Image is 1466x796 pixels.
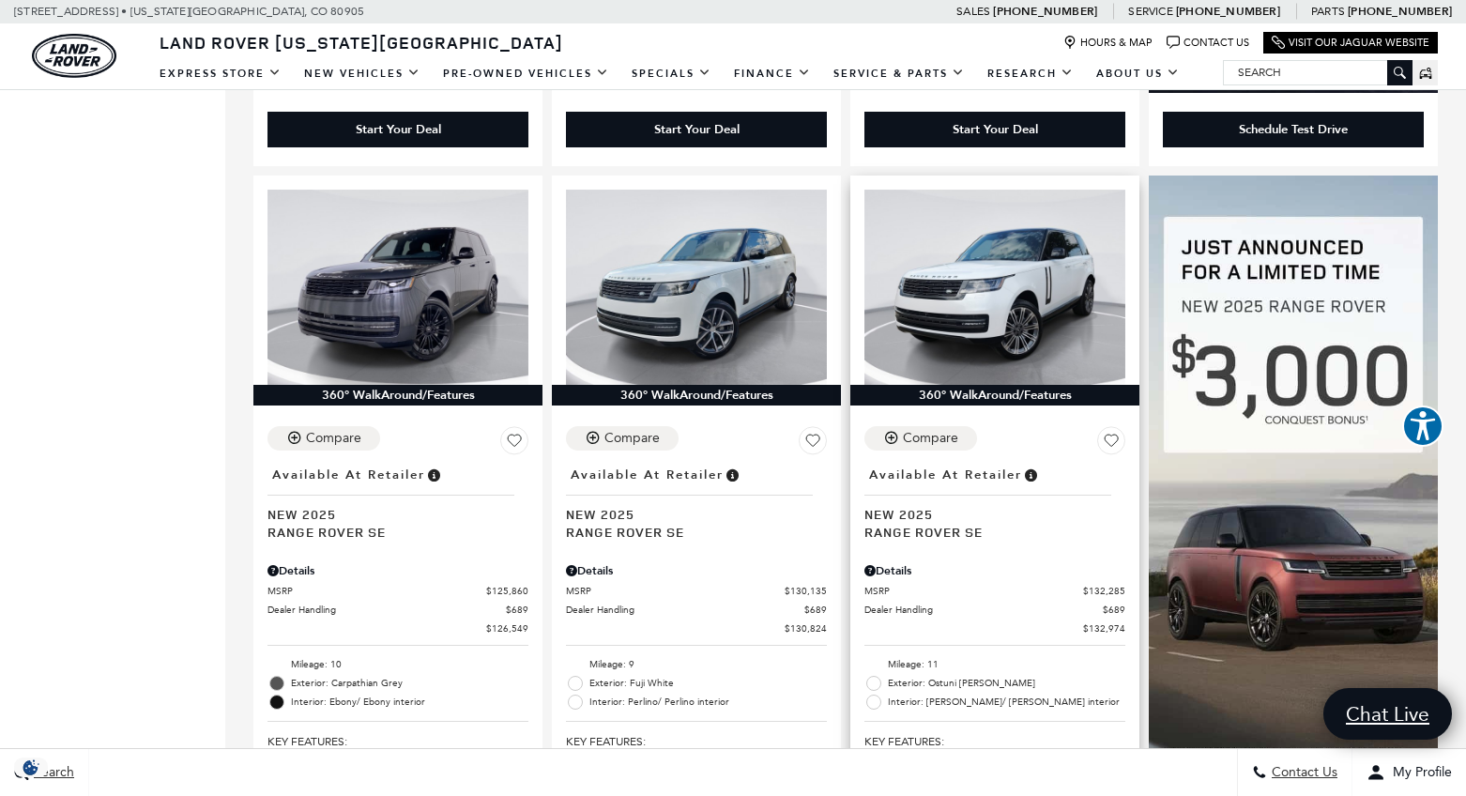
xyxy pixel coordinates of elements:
[566,426,679,451] button: Compare Vehicle
[864,112,1125,147] div: Start Your Deal
[864,426,977,451] button: Compare Vehicle
[1097,426,1125,462] button: Save Vehicle
[566,731,827,752] span: Key Features :
[566,603,804,617] span: Dealer Handling
[956,5,990,18] span: Sales
[566,505,813,523] span: New 2025
[148,57,293,90] a: EXPRESS STORE
[1323,688,1452,740] a: Chat Live
[1385,765,1452,781] span: My Profile
[864,655,1125,674] li: Mileage: 11
[9,758,53,777] img: Opt-Out Icon
[356,121,441,138] div: Start Your Deal
[566,462,827,541] a: Available at RetailerNew 2025Range Rover SE
[654,121,740,138] div: Start Your Deal
[785,621,827,635] span: $130,824
[267,655,528,674] li: Mileage: 10
[804,603,827,617] span: $689
[1085,57,1191,90] a: About Us
[267,190,528,386] img: 2025 LAND ROVER Range Rover SE
[864,562,1125,579] div: Pricing Details - Range Rover SE
[993,4,1097,19] a: [PHONE_NUMBER]
[1402,406,1443,447] button: Explore your accessibility options
[267,462,528,541] a: Available at RetailerNew 2025Range Rover SE
[864,523,1111,541] span: Range Rover SE
[1063,36,1153,50] a: Hours & Map
[869,465,1022,485] span: Available at Retailer
[888,674,1125,693] span: Exterior: Ostuni [PERSON_NAME]
[724,465,741,485] span: Vehicle is in stock and ready for immediate delivery. Due to demand, availability is subject to c...
[1083,584,1125,598] span: $132,285
[903,430,958,447] div: Compare
[32,34,116,78] img: Land Rover
[267,731,528,752] span: Key Features :
[500,426,528,462] button: Save Vehicle
[566,603,827,617] a: Dealer Handling $689
[864,190,1125,386] img: 2025 LAND ROVER Range Rover SE
[864,584,1083,598] span: MSRP
[425,465,442,485] span: Vehicle is in stock and ready for immediate delivery. Due to demand, availability is subject to c...
[1103,603,1125,617] span: $689
[566,523,813,541] span: Range Rover SE
[291,674,528,693] span: Exterior: Carpathian Grey
[571,465,724,485] span: Available at Retailer
[432,57,620,90] a: Pre-Owned Vehicles
[267,621,528,635] a: $126,549
[1163,112,1424,147] div: Schedule Test Drive
[566,112,827,147] div: Start Your Deal
[306,430,361,447] div: Compare
[785,584,827,598] span: $130,135
[267,562,528,579] div: Pricing Details - Range Rover SE
[864,505,1111,523] span: New 2025
[864,584,1125,598] a: MSRP $132,285
[976,57,1085,90] a: Research
[293,57,432,90] a: New Vehicles
[253,385,542,406] div: 360° WalkAround/Features
[148,57,1191,90] nav: Main Navigation
[1176,4,1280,19] a: [PHONE_NUMBER]
[1352,749,1466,796] button: Open user profile menu
[1272,36,1429,50] a: Visit Our Jaguar Website
[1336,701,1439,727] span: Chat Live
[864,621,1125,635] a: $132,974
[864,462,1125,541] a: Available at RetailerNew 2025Range Rover SE
[799,426,827,462] button: Save Vehicle
[486,584,528,598] span: $125,860
[291,693,528,712] span: Interior: Ebony/ Ebony interior
[864,731,1125,752] span: Key Features :
[888,693,1125,712] span: Interior: [PERSON_NAME]/ [PERSON_NAME] interior
[1022,465,1039,485] span: Vehicle is in stock and ready for immediate delivery. Due to demand, availability is subject to c...
[850,385,1139,406] div: 360° WalkAround/Features
[160,31,563,54] span: Land Rover [US_STATE][GEOGRAPHIC_DATA]
[1128,5,1172,18] span: Service
[14,5,364,18] a: [STREET_ADDRESS] • [US_STATE][GEOGRAPHIC_DATA], CO 80905
[267,584,486,598] span: MSRP
[566,562,827,579] div: Pricing Details - Range Rover SE
[566,190,827,386] img: 2025 LAND ROVER Range Rover SE
[566,584,827,598] a: MSRP $130,135
[1083,621,1125,635] span: $132,974
[1224,61,1412,84] input: Search
[1402,406,1443,451] aside: Accessibility Help Desk
[953,121,1038,138] div: Start Your Deal
[566,655,827,674] li: Mileage: 9
[267,523,514,541] span: Range Rover SE
[32,34,116,78] a: land-rover
[267,505,514,523] span: New 2025
[552,385,841,406] div: 360° WalkAround/Features
[864,603,1125,617] a: Dealer Handling $689
[1348,4,1452,19] a: [PHONE_NUMBER]
[566,621,827,635] a: $130,824
[267,603,528,617] a: Dealer Handling $689
[9,758,53,777] section: Click to Open Cookie Consent Modal
[566,584,785,598] span: MSRP
[589,674,827,693] span: Exterior: Fuji White
[267,426,380,451] button: Compare Vehicle
[272,465,425,485] span: Available at Retailer
[267,603,506,617] span: Dealer Handling
[822,57,976,90] a: Service & Parts
[267,112,528,147] div: Start Your Deal
[1239,121,1348,138] div: Schedule Test Drive
[1311,5,1345,18] span: Parts
[148,31,574,54] a: Land Rover [US_STATE][GEOGRAPHIC_DATA]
